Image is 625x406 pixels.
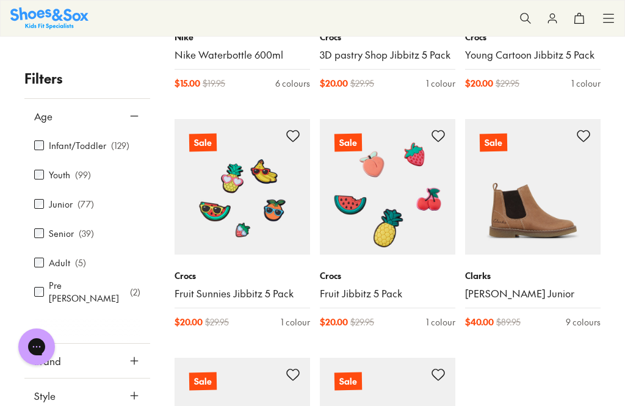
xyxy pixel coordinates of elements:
[571,77,601,90] div: 1 colour
[320,269,455,282] p: Crocs
[334,372,362,391] p: Sale
[496,77,519,90] span: $ 29.95
[465,287,601,300] a: [PERSON_NAME] Junior
[49,198,73,211] label: Junior
[281,316,310,328] div: 1 colour
[75,256,86,269] p: ( 5 )
[426,77,455,90] div: 1 colour
[175,287,310,300] a: Fruit Sunnies Jibbitz 5 Pack
[49,139,106,152] label: Infant/Toddler
[175,31,310,43] p: Nike
[426,316,455,328] div: 1 colour
[78,198,94,211] p: ( 77 )
[465,31,601,43] p: Crocs
[275,77,310,90] div: 6 colours
[24,68,150,89] p: Filters
[320,31,455,43] p: Crocs
[189,372,217,391] p: Sale
[79,227,94,240] p: ( 39 )
[130,286,140,299] p: ( 2 )
[10,7,89,29] img: SNS_Logo_Responsive.svg
[34,388,56,403] span: Style
[320,77,348,90] span: $ 20.00
[320,287,455,300] a: Fruit Jibbitz 5 Pack
[566,316,601,328] div: 9 colours
[49,256,70,269] label: Adult
[350,77,374,90] span: $ 29.95
[350,316,374,328] span: $ 29.95
[10,7,89,29] a: Shoes & Sox
[320,48,455,62] a: 3D pastry Shop Jibbitz 5 Pack
[175,119,310,255] a: Sale
[75,169,91,181] p: ( 99 )
[175,77,200,90] span: $ 15.00
[465,119,601,255] a: Sale
[320,119,455,255] a: Sale
[205,316,229,328] span: $ 29.95
[49,169,70,181] label: Youth
[49,227,74,240] label: Senior
[465,48,601,62] a: Young Cartoon Jibbitz 5 Pack
[24,99,150,133] button: Age
[175,316,203,328] span: $ 20.00
[465,77,493,90] span: $ 20.00
[24,344,150,378] button: Brand
[465,269,601,282] p: Clarks
[175,48,310,62] a: Nike Waterbottle 600ml
[49,279,125,305] label: Pre [PERSON_NAME]
[334,134,362,152] p: Sale
[34,109,52,123] span: Age
[480,134,507,152] p: Sale
[203,77,225,90] span: $ 19.95
[189,134,217,152] p: Sale
[465,316,494,328] span: $ 40.00
[496,316,521,328] span: $ 89.95
[320,316,348,328] span: $ 20.00
[175,269,310,282] p: Crocs
[12,324,61,369] iframe: Gorgias live chat messenger
[111,139,129,152] p: ( 129 )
